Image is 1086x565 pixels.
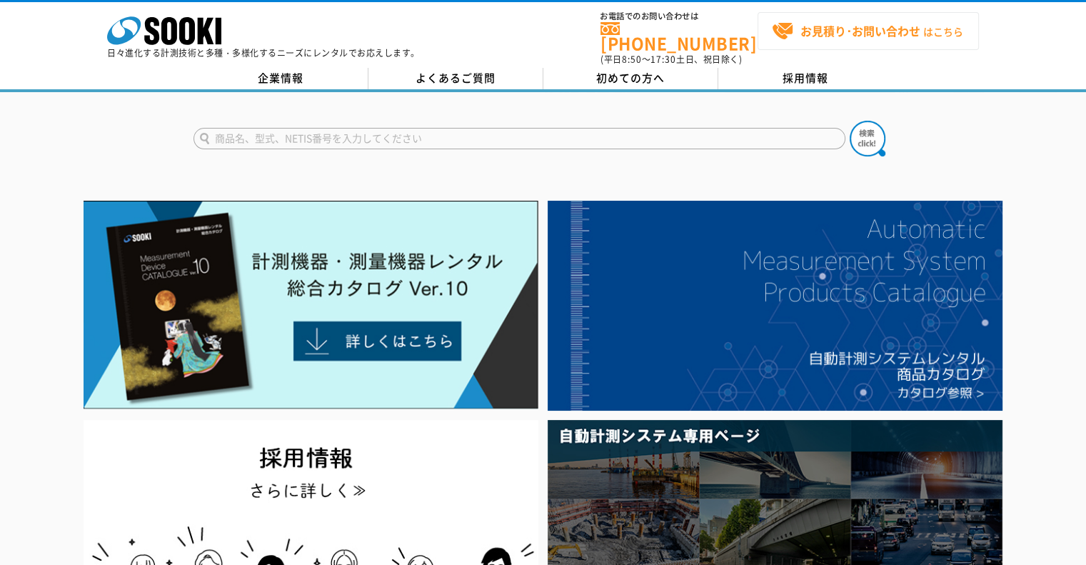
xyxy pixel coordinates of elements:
[600,12,758,21] span: お電話でのお問い合わせは
[368,68,543,89] a: よくあるご質問
[193,128,845,149] input: 商品名、型式、NETIS番号を入力してください
[622,53,642,66] span: 8:50
[107,49,420,57] p: 日々進化する計測技術と多種・多様化するニーズにレンタルでお応えします。
[600,53,742,66] span: (平日 ～ 土日、祝日除く)
[596,70,665,86] span: 初めての方へ
[718,68,893,89] a: 採用情報
[772,21,963,42] span: はこちら
[650,53,676,66] span: 17:30
[600,22,758,51] a: [PHONE_NUMBER]
[193,68,368,89] a: 企業情報
[84,201,538,409] img: Catalog Ver10
[543,68,718,89] a: 初めての方へ
[850,121,885,156] img: btn_search.png
[800,22,920,39] strong: お見積り･お問い合わせ
[548,201,1002,411] img: 自動計測システムカタログ
[758,12,979,50] a: お見積り･お問い合わせはこちら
